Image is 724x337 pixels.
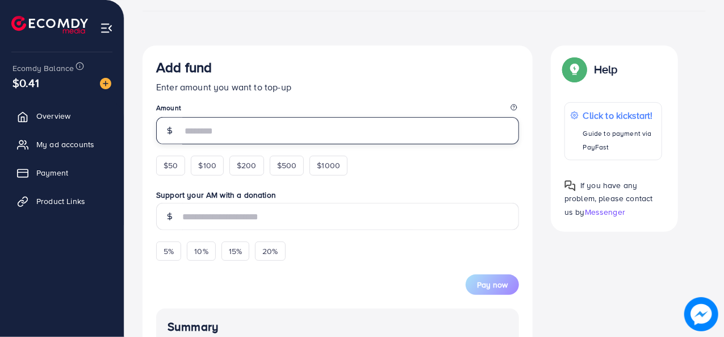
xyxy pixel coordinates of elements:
[564,180,576,192] img: Popup guide
[585,206,625,218] span: Messenger
[100,22,113,35] img: menu
[594,63,618,76] p: Help
[198,160,216,171] span: $100
[9,133,115,156] a: My ad accounts
[12,63,74,74] span: Ecomdy Balance
[36,195,85,207] span: Product Links
[477,279,508,290] span: Pay now
[156,189,519,201] label: Support your AM with a donation
[36,167,68,178] span: Payment
[164,246,174,257] span: 5%
[12,74,39,91] span: $0.41
[9,161,115,184] a: Payment
[11,16,88,34] img: logo
[36,139,94,150] span: My ad accounts
[156,59,212,76] h3: Add fund
[36,110,70,122] span: Overview
[9,105,115,127] a: Overview
[156,80,519,94] p: Enter amount you want to top-up
[100,78,111,89] img: image
[466,274,519,295] button: Pay now
[277,160,297,171] span: $500
[564,180,653,217] span: If you have any problem, please contact us by
[229,246,242,257] span: 15%
[168,320,508,334] h4: Summary
[164,160,178,171] span: $50
[9,190,115,213] a: Product Links
[583,127,656,154] p: Guide to payment via PayFast
[564,59,585,80] img: Popup guide
[317,160,340,171] span: $1000
[237,160,257,171] span: $200
[156,103,519,117] legend: Amount
[583,109,656,122] p: Click to kickstart!
[262,246,278,257] span: 20%
[194,246,208,257] span: 10%
[684,297,718,331] img: image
